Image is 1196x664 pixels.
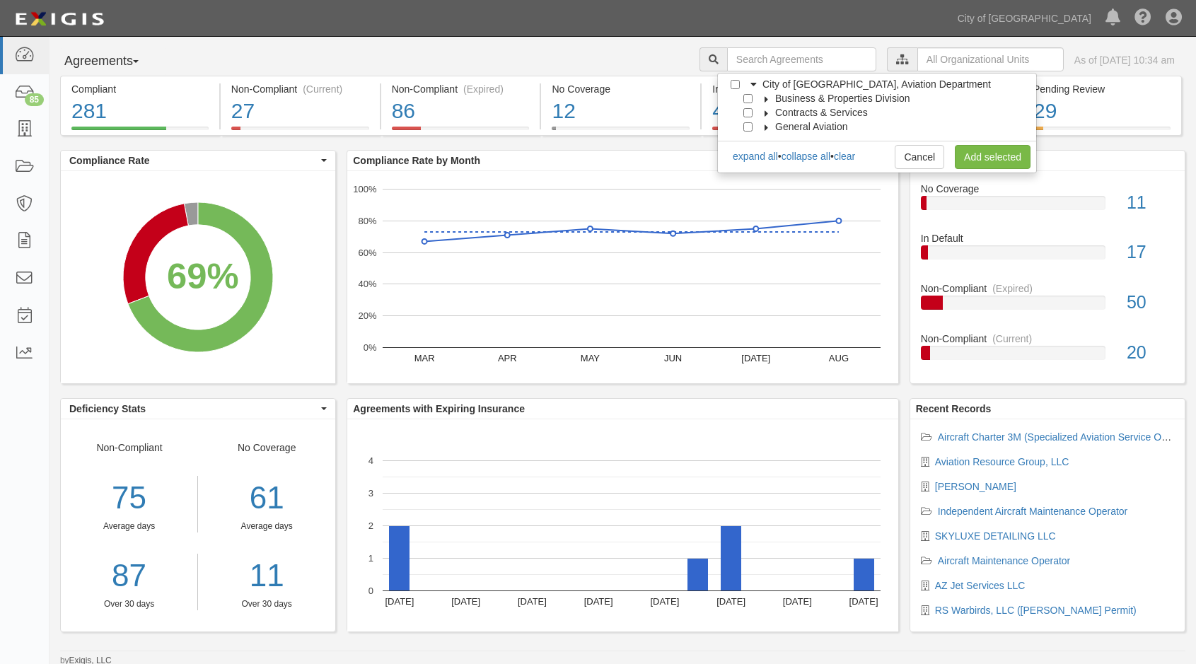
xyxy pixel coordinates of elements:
div: 75 [61,476,197,520]
text: MAY [581,353,600,363]
div: Non-Compliant [61,441,198,610]
a: No Coverage12 [541,127,700,138]
div: Pending Review [1033,82,1171,96]
div: No Coverage [198,441,335,610]
a: Non-Compliant(Current)20 [921,332,1174,371]
input: All Organizational Units [917,47,1064,71]
button: Agreements [60,47,166,76]
a: Non-Compliant(Expired)86 [381,127,540,138]
div: Over 30 days [209,598,325,610]
div: No Coverage [552,82,690,96]
a: Aircraft Maintenance Operator [938,555,1071,566]
div: Average days [209,520,325,532]
i: Help Center - Complianz [1134,10,1151,27]
span: General Aviation [775,121,847,132]
div: 11 [1116,190,1185,216]
img: logo-5460c22ac91f19d4615b14bd174203de0afe785f0fc80cf4dbbc73dc1793850b.png [11,6,108,32]
b: Compliance Rate by Month [353,155,480,166]
a: Aviation Resource Group, LLC [935,456,1069,467]
div: 29 [1033,96,1171,127]
a: SKYLUXE DETAILING LLC [935,530,1056,542]
text: [DATE] [584,596,613,607]
div: No Coverage [910,182,1185,196]
div: 27 [231,96,369,127]
div: Compliant [71,82,209,96]
text: 20% [359,310,377,321]
div: Average days [61,520,197,532]
b: Recent Records [916,403,992,414]
text: [DATE] [518,596,547,607]
a: Pending Review29 [1023,127,1182,138]
a: No Coverage11 [921,182,1174,232]
text: 80% [359,216,377,226]
text: 60% [359,247,377,257]
a: City of [GEOGRAPHIC_DATA] [951,4,1098,33]
text: MAR [414,353,435,363]
input: Search Agreements [727,47,876,71]
div: 86 [392,96,530,127]
div: (Expired) [463,82,504,96]
div: A chart. [347,171,898,383]
div: 50 [1116,290,1185,315]
a: 11 [209,554,325,598]
div: In Default [910,231,1185,245]
a: Non-Compliant(Expired)50 [921,281,1174,332]
a: clear [834,151,855,162]
div: As of [DATE] 10:34 am [1074,53,1175,67]
text: 2 [368,520,373,531]
text: JUN [664,353,682,363]
text: 0 [368,586,373,596]
div: 281 [71,96,209,127]
div: 61 [209,476,325,520]
a: collapse all [782,151,830,162]
div: 12 [552,96,690,127]
text: [DATE] [742,353,771,363]
div: 69% [167,250,239,301]
text: [DATE] [385,596,414,607]
text: 4 [368,455,373,466]
a: Cancel [895,145,944,169]
text: 1 [368,553,373,564]
div: Non-Compliant [910,281,1185,296]
text: [DATE] [849,596,878,607]
div: 85 [25,93,44,106]
a: RS Warbirds, LLC ([PERSON_NAME] Permit) [935,605,1137,616]
text: [DATE] [716,596,745,607]
div: Non-Compliant (Current) [231,82,369,96]
text: APR [498,353,517,363]
button: Deficiency Stats [61,399,335,419]
svg: A chart. [347,419,898,631]
span: Business & Properties Division [775,93,910,104]
div: (Expired) [992,281,1033,296]
text: 0% [364,342,377,353]
div: Non-Compliant [910,332,1185,346]
div: 17 [1116,240,1185,265]
span: Compliance Rate [69,153,318,168]
text: [DATE] [451,596,480,607]
div: In Default [712,82,850,96]
div: 48 [712,96,850,127]
a: In Default48 [702,127,861,138]
a: Independent Aircraft Maintenance Operator [938,506,1128,517]
span: Contracts & Services [775,107,868,118]
a: AZ Jet Services LLC [935,580,1026,591]
div: Non-Compliant (Expired) [392,82,530,96]
a: 87 [61,554,197,598]
text: [DATE] [651,596,680,607]
a: Add selected [955,145,1030,169]
text: 40% [359,279,377,289]
div: (Current) [303,82,342,96]
text: 100% [354,184,378,194]
div: Over 30 days [61,598,197,610]
a: expand all [733,151,778,162]
a: [PERSON_NAME] [935,481,1016,492]
svg: A chart. [61,171,335,383]
div: (Current) [992,332,1032,346]
b: Agreements with Expiring Insurance [353,403,525,414]
a: Non-Compliant(Current)27 [221,127,380,138]
button: Compliance Rate [61,151,335,170]
div: • • [732,149,855,163]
